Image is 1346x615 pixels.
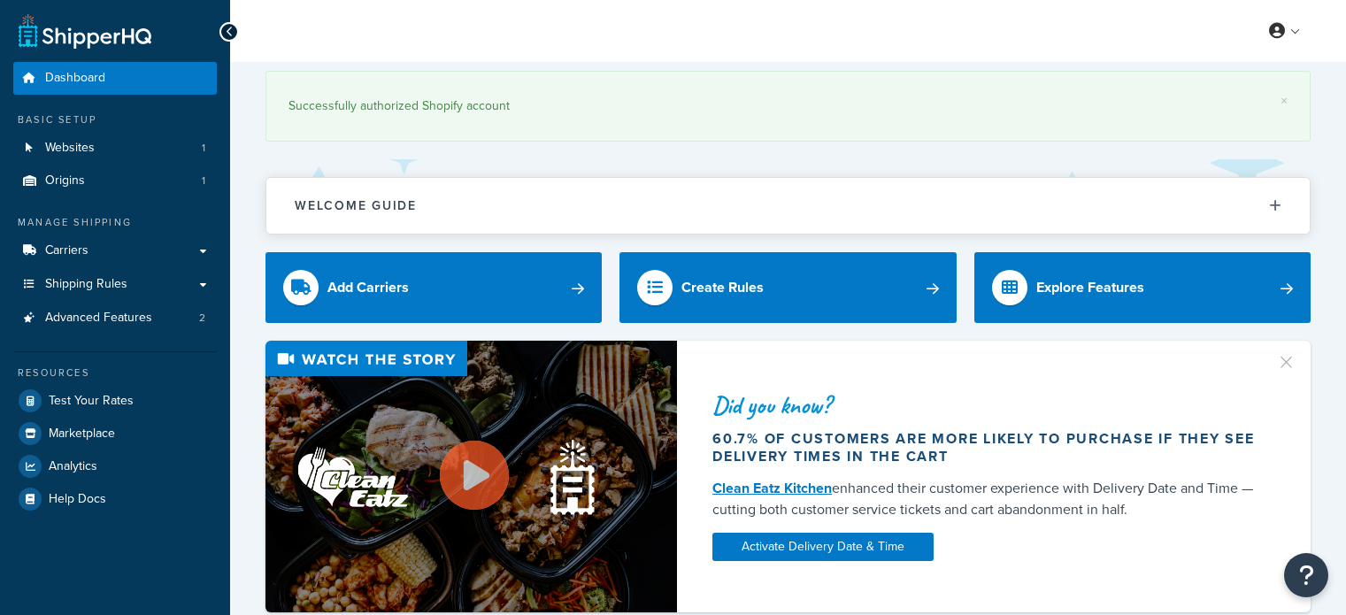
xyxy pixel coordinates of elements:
span: 2 [199,311,205,326]
span: 1 [202,173,205,188]
span: 1 [202,141,205,156]
a: Advanced Features2 [13,302,217,334]
a: Test Your Rates [13,385,217,417]
a: Help Docs [13,483,217,515]
div: Did you know? [712,393,1262,418]
div: Basic Setup [13,112,217,127]
div: Resources [13,365,217,381]
a: Marketplace [13,418,217,450]
a: Create Rules [619,252,956,323]
span: Marketplace [49,427,115,442]
button: Open Resource Center [1284,553,1328,597]
img: Video thumbnail [265,341,677,612]
a: Websites1 [13,132,217,165]
div: Explore Features [1036,275,1144,300]
button: Welcome Guide [266,178,1310,234]
li: Origins [13,165,217,197]
span: Test Your Rates [49,394,134,409]
span: Help Docs [49,492,106,507]
div: Manage Shipping [13,215,217,230]
a: Dashboard [13,62,217,95]
span: Advanced Features [45,311,152,326]
a: Shipping Rules [13,268,217,301]
a: Add Carriers [265,252,602,323]
div: Successfully authorized Shopify account [288,94,1288,119]
div: Add Carriers [327,275,409,300]
span: Analytics [49,459,97,474]
a: Origins1 [13,165,217,197]
a: × [1281,94,1288,108]
span: Shipping Rules [45,277,127,292]
a: Explore Features [974,252,1311,323]
a: Activate Delivery Date & Time [712,533,934,561]
h2: Welcome Guide [295,199,417,212]
div: Create Rules [681,275,764,300]
div: enhanced their customer experience with Delivery Date and Time — cutting both customer service ti... [712,478,1262,520]
a: Carriers [13,234,217,267]
span: Carriers [45,243,88,258]
span: Dashboard [45,71,105,86]
span: Websites [45,141,95,156]
div: 60.7% of customers are more likely to purchase if they see delivery times in the cart [712,430,1262,465]
li: Advanced Features [13,302,217,334]
span: Origins [45,173,85,188]
a: Clean Eatz Kitchen [712,478,832,498]
a: Analytics [13,450,217,482]
li: Websites [13,132,217,165]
